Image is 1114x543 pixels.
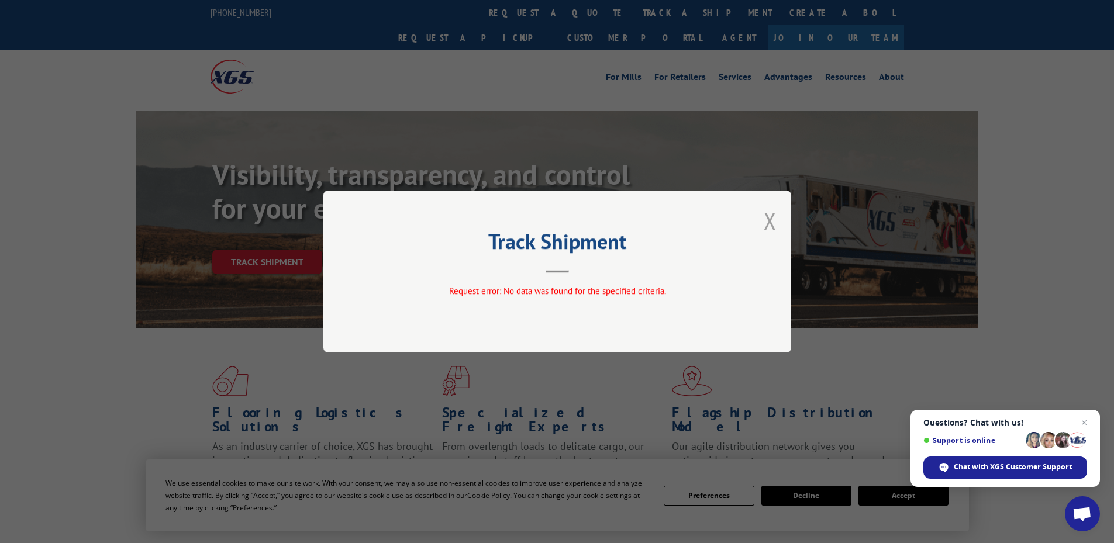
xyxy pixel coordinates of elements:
[382,233,733,255] h2: Track Shipment
[954,462,1072,472] span: Chat with XGS Customer Support
[764,205,777,236] button: Close modal
[1065,496,1100,531] div: Open chat
[449,285,665,296] span: Request error: No data was found for the specified criteria.
[923,418,1087,427] span: Questions? Chat with us!
[923,456,1087,479] div: Chat with XGS Customer Support
[923,436,1022,445] span: Support is online
[1077,416,1091,430] span: Close chat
